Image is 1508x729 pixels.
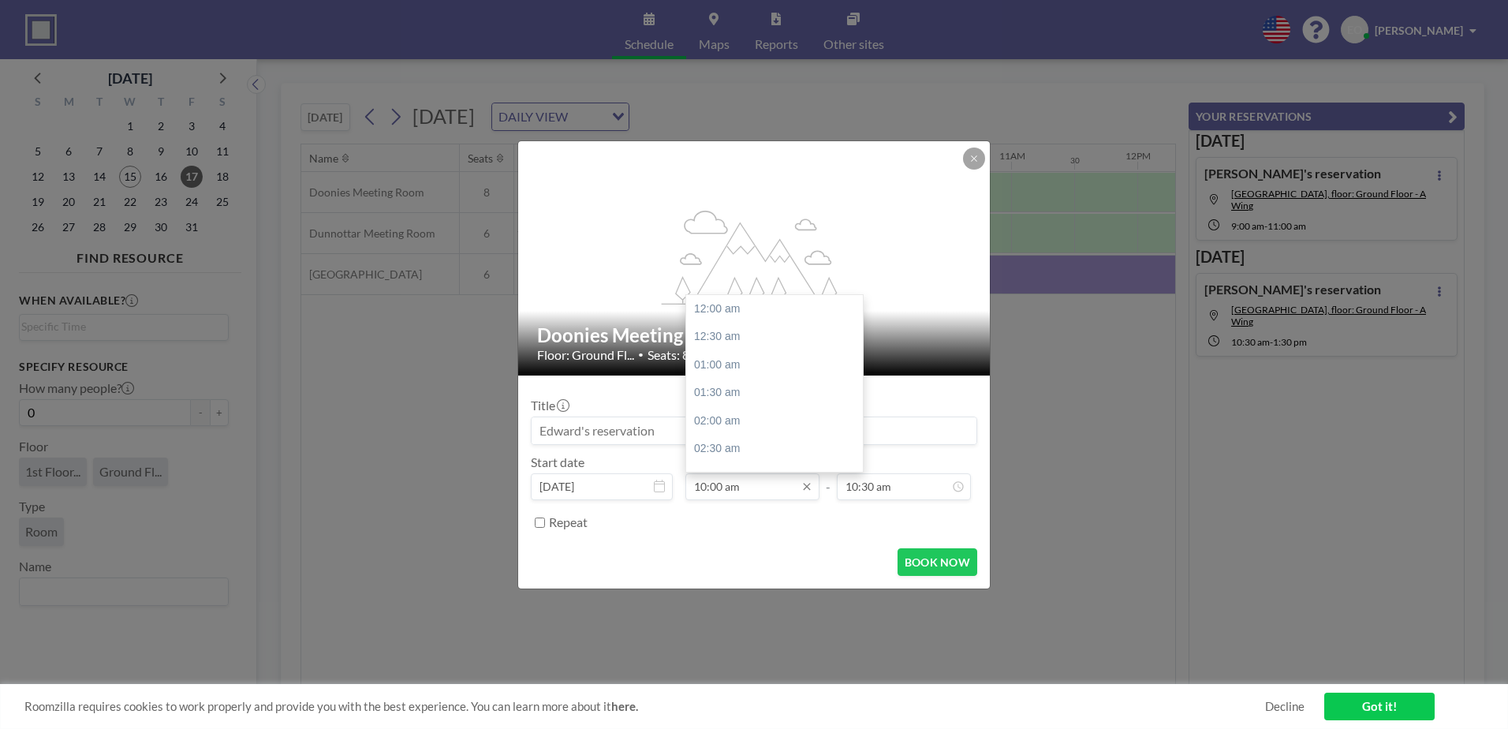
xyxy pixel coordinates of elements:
[648,347,689,363] span: Seats: 8
[686,379,871,407] div: 01:30 am
[686,463,871,492] div: 03:00 am
[1324,693,1435,720] a: Got it!
[686,323,871,351] div: 12:30 am
[532,417,976,444] input: Edward's reservation
[1265,699,1305,714] a: Decline
[686,407,871,436] div: 02:00 am
[686,295,871,323] div: 12:00 am
[537,347,634,363] span: Floor: Ground Fl...
[686,351,871,379] div: 01:00 am
[826,460,831,495] span: -
[24,699,1265,714] span: Roomzilla requires cookies to work properly and provide you with the best experience. You can lea...
[638,349,644,361] span: •
[531,398,568,413] label: Title
[549,514,588,530] label: Repeat
[537,323,972,347] h2: Doonies Meeting Room
[898,548,977,576] button: BOOK NOW
[531,454,584,470] label: Start date
[686,435,871,463] div: 02:30 am
[611,699,638,713] a: here.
